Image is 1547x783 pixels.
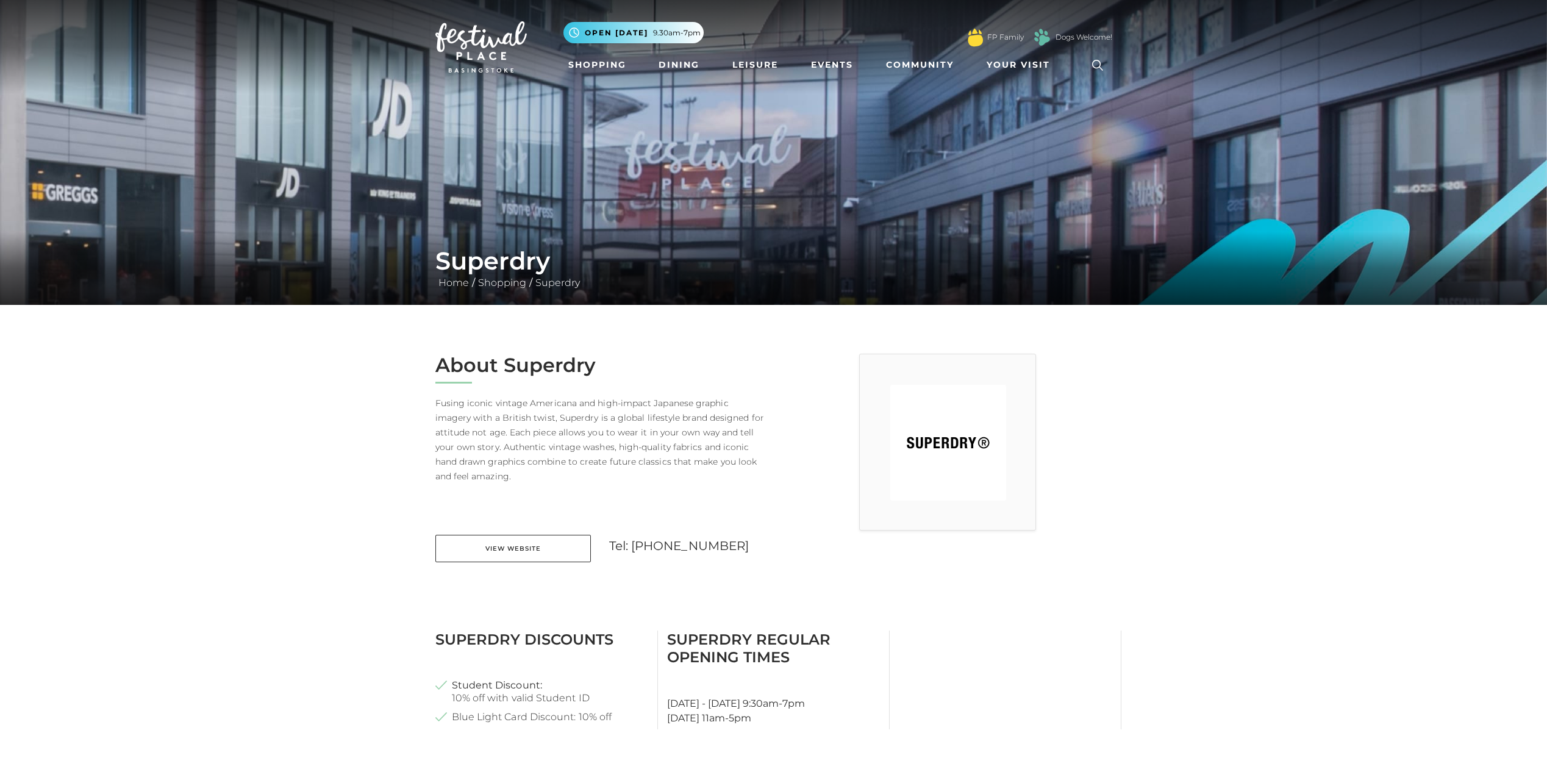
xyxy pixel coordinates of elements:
[609,538,749,553] a: Tel: [PHONE_NUMBER]
[426,246,1121,290] div: / /
[653,27,701,38] span: 9.30am-7pm
[806,54,858,76] a: Events
[435,535,591,562] a: View Website
[435,277,472,288] a: Home
[435,710,648,723] li: Blue Light Card Discount: 10% off
[532,277,583,288] a: Superdry
[987,32,1024,43] a: FP Family
[654,54,704,76] a: Dining
[452,679,542,692] strong: Student Discount:
[987,59,1050,71] span: Your Visit
[658,631,890,729] div: [DATE] - [DATE] 9:30am-7pm [DATE] 11am-5pm
[563,22,704,43] button: Open [DATE] 9.30am-7pm
[435,631,648,648] h3: Superdry Discounts
[435,396,765,484] p: Fusing iconic vintage Americana and high-impact Japanese graphic imagery with a British twist, Su...
[563,54,631,76] a: Shopping
[435,246,1112,276] h1: Superdry
[435,679,648,704] li: 10% off with valid Student ID
[727,54,783,76] a: Leisure
[881,54,959,76] a: Community
[667,631,880,666] h3: Superdry Regular Opening Times
[435,354,765,377] h2: About Superdry
[475,277,529,288] a: Shopping
[1056,32,1112,43] a: Dogs Welcome!
[435,21,527,73] img: Festival Place Logo
[585,27,648,38] span: Open [DATE]
[982,54,1061,76] a: Your Visit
